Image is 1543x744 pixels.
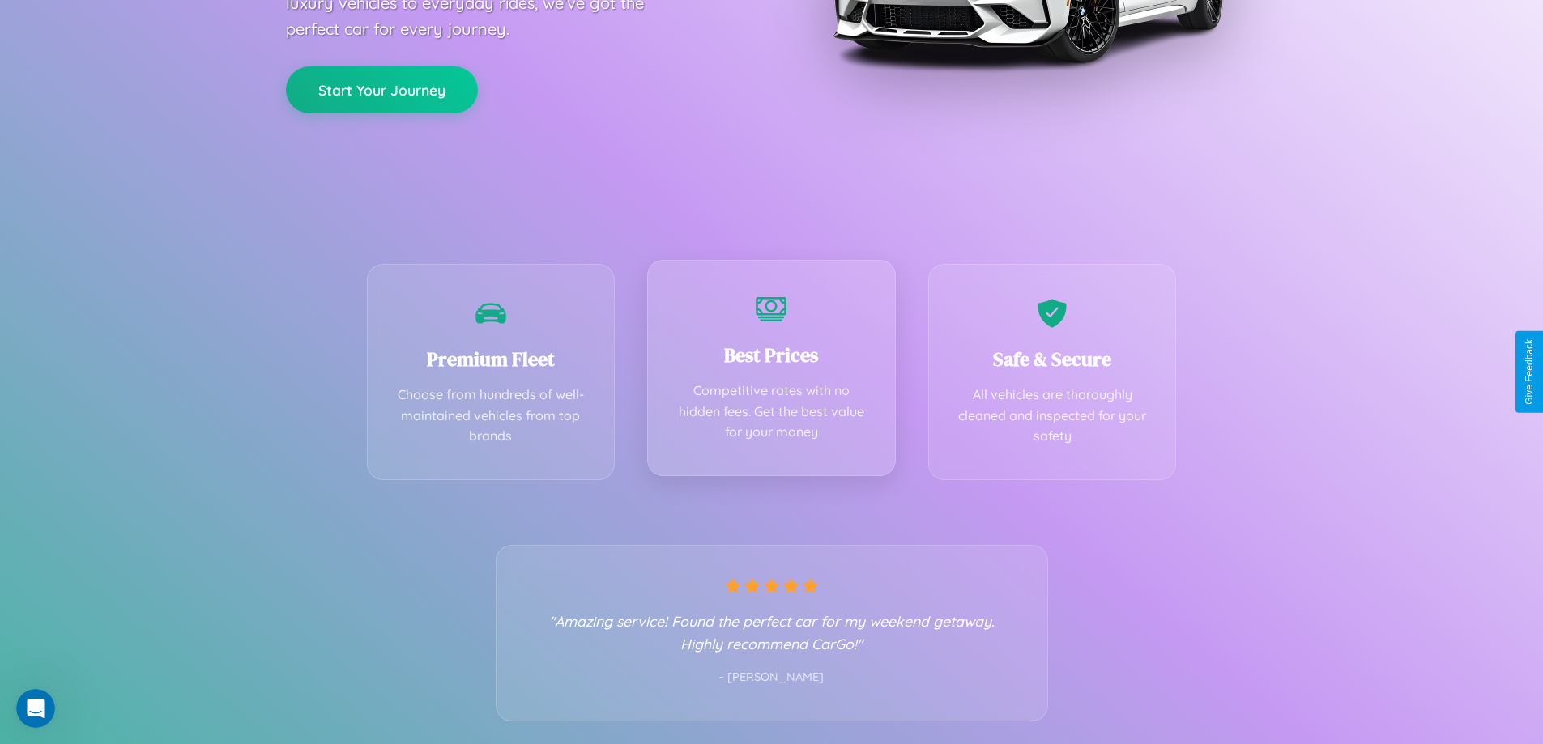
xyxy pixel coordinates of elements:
p: "Amazing service! Found the perfect car for my weekend getaway. Highly recommend CarGo!" [529,610,1015,655]
h3: Premium Fleet [392,346,590,372]
div: Give Feedback [1524,339,1535,405]
button: Start Your Journey [286,66,478,113]
p: All vehicles are thoroughly cleaned and inspected for your safety [953,385,1152,447]
p: Competitive rates with no hidden fees. Get the best value for your money [672,381,871,443]
iframe: Intercom live chat [16,689,55,728]
h3: Best Prices [672,342,871,368]
p: - [PERSON_NAME] [529,667,1015,688]
h3: Safe & Secure [953,346,1152,372]
p: Choose from hundreds of well-maintained vehicles from top brands [392,385,590,447]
